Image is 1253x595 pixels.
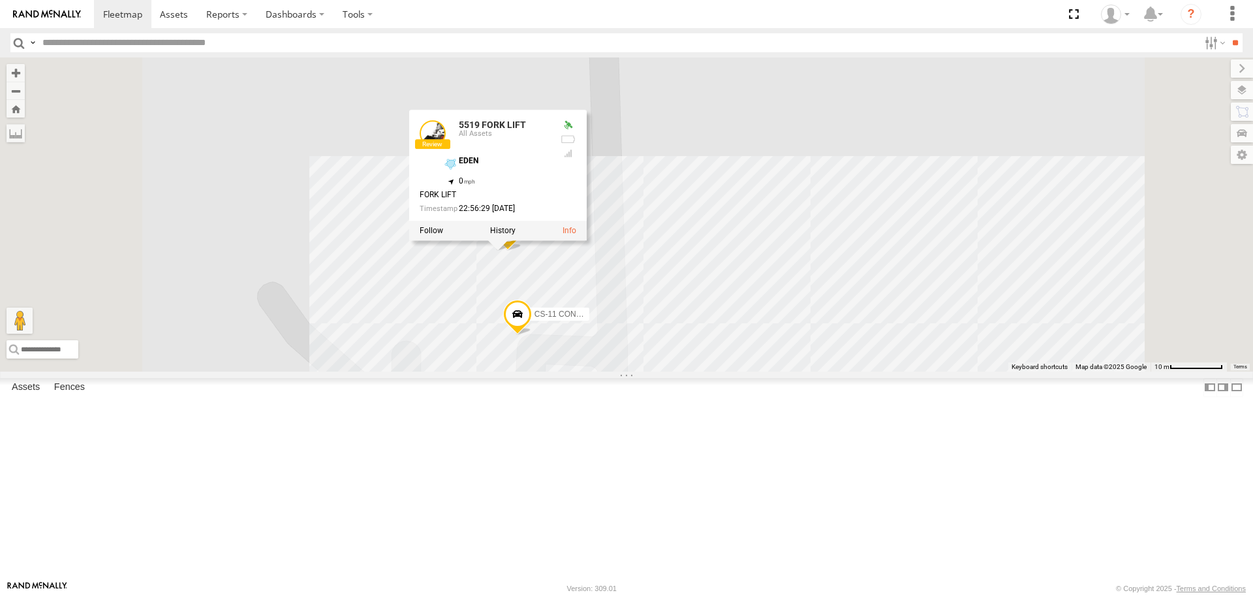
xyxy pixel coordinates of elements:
label: Hide Summary Table [1230,378,1243,397]
label: Dock Summary Table to the Right [1216,378,1230,397]
label: Search Filter Options [1199,33,1228,52]
a: View Asset Details [563,227,576,236]
label: Realtime tracking of Asset [420,227,443,236]
div: EDEN [459,157,550,165]
span: Map data ©2025 Google [1075,363,1147,370]
label: Search Query [27,33,38,52]
button: Map Scale: 10 m per 78 pixels [1151,362,1227,372]
a: Terms (opens in new tab) [1233,364,1247,369]
button: Drag Pegman onto the map to open Street View [7,308,33,334]
div: William Pittman [1096,5,1134,24]
span: 10 m [1154,363,1169,370]
button: Zoom in [7,64,25,82]
a: 5519 FORK LIFT [459,120,526,130]
div: All Assets [459,131,550,138]
span: 0 [459,176,475,185]
div: Date/time of location update [420,205,550,214]
label: Measure [7,124,25,142]
div: FORK LIFT [420,191,550,200]
div: Valid GPS Fix [561,120,576,131]
a: Terms and Conditions [1177,585,1246,592]
img: rand-logo.svg [13,10,81,19]
label: Assets [5,379,46,397]
div: Last Event GSM Signal Strength [561,148,576,159]
a: Visit our Website [7,582,67,595]
button: Zoom Home [7,100,25,118]
div: No battery health information received from this device. [561,135,576,145]
a: View Asset Details [420,120,446,146]
label: View Asset History [490,227,516,236]
i: ? [1181,4,1201,25]
button: Keyboard shortcuts [1012,362,1068,372]
label: Fences [48,379,91,397]
div: © Copyright 2025 - [1116,585,1246,592]
button: Zoom out [7,82,25,100]
label: Dock Summary Table to the Left [1203,378,1216,397]
div: Version: 309.01 [567,585,617,592]
label: Map Settings [1231,146,1253,164]
span: CS-11 CONNEX [534,310,593,319]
